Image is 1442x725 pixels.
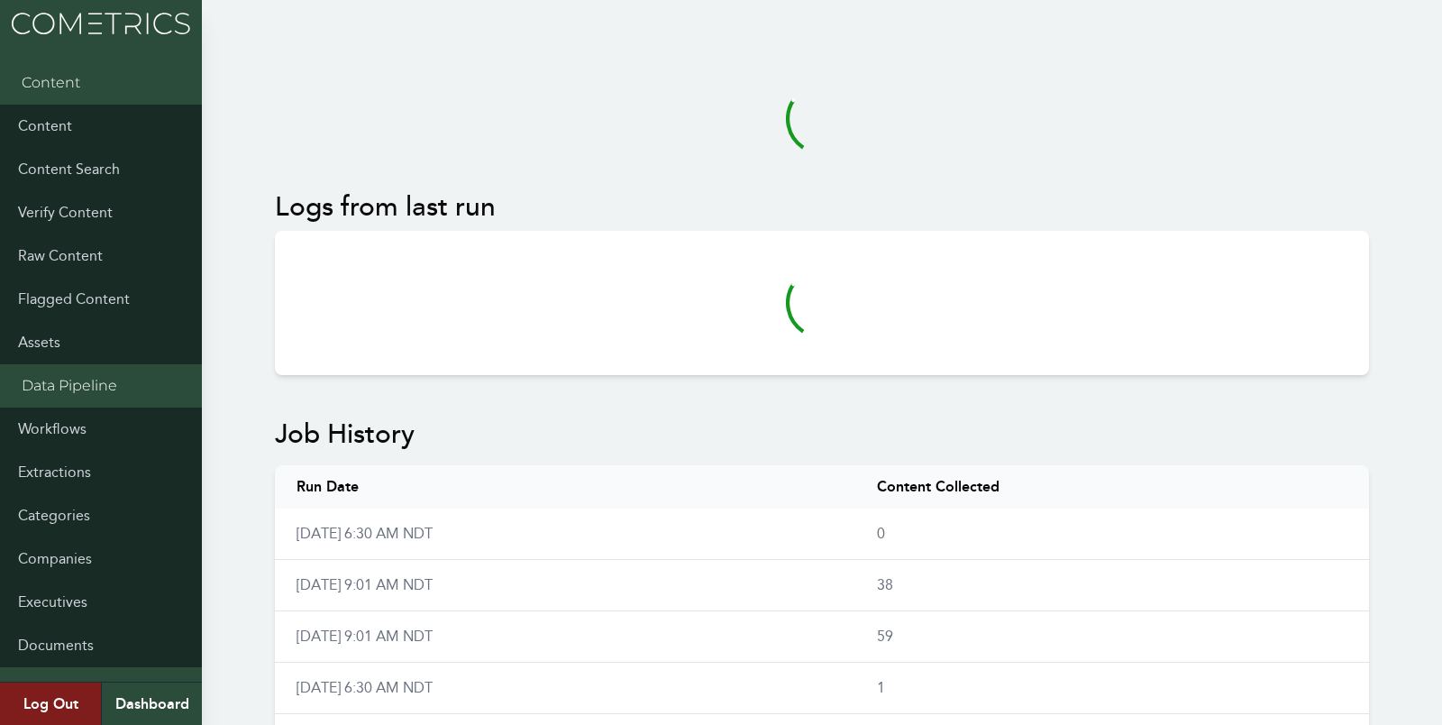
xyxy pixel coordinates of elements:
th: Run Date [275,465,855,509]
h2: Job History [275,418,1368,451]
div: Data Pipeline [14,375,117,397]
a: [DATE] 9:01 AM NDT [297,576,433,593]
a: [DATE] 9:01 AM NDT [297,628,433,645]
svg: audio-loading [786,83,858,155]
th: Content Collected [855,465,1369,509]
a: [DATE] 6:30 AM NDT [297,525,433,542]
td: 0 [855,509,1369,560]
svg: audio-loading [786,267,858,339]
div: Content [14,72,80,94]
td: 38 [855,560,1369,611]
a: Dashboard [101,683,202,725]
td: 1 [855,663,1369,714]
h2: Logs from last run [275,191,1368,224]
div: Admin [14,678,70,700]
td: 59 [855,611,1369,663]
a: [DATE] 6:30 AM NDT [297,679,433,696]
